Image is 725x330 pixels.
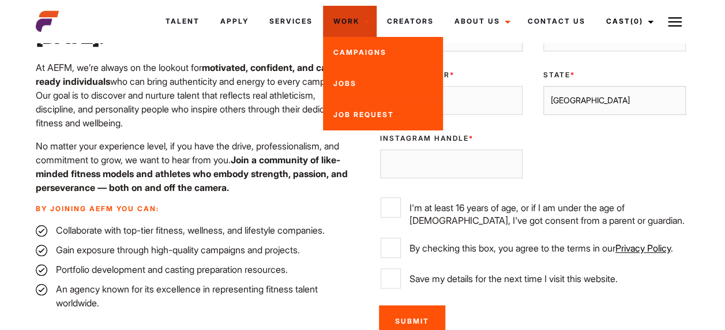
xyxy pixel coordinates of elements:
label: I'm at least 16 years of age, or if I am under the age of [DEMOGRAPHIC_DATA], I've got consent fr... [381,197,685,227]
label: Phone Number [380,70,523,80]
p: No matter your experience level, if you have the drive, professionalism, and commitment to grow, ... [36,139,355,194]
label: Instagram Handle [380,133,523,144]
a: Jobs [323,68,443,99]
input: Save my details for the next time I visit this website. [381,268,401,288]
li: Collaborate with top-tier fitness, wellness, and lifestyle companies. [36,223,355,237]
a: Work [323,6,377,37]
a: Campaigns [323,37,443,68]
li: An agency known for its excellence in representing fitness talent worldwide. [36,282,355,310]
img: cropped-aefm-brand-fav-22-square.png [36,10,59,33]
span: (0) [630,17,643,25]
a: Apply [210,6,259,37]
strong: Join a community of like-minded fitness models and athletes who embody strength, passion, and per... [36,154,348,193]
label: State [543,70,686,80]
label: By checking this box, you agree to the terms in our . [381,238,685,258]
a: Privacy Policy [615,242,671,254]
li: Gain exposure through high-quality campaigns and projects. [36,243,355,257]
a: Job Request [323,99,443,130]
a: Contact Us [517,6,596,37]
label: Save my details for the next time I visit this website. [381,268,685,288]
li: Portfolio development and casting preparation resources. [36,262,355,276]
a: Talent [155,6,210,37]
a: Services [259,6,323,37]
input: I'm at least 16 years of age, or if I am under the age of [DEMOGRAPHIC_DATA], I've got consent fr... [381,197,401,217]
p: At AEFM, we’re always on the lookout for who can bring authenticity and energy to every campaign.... [36,61,355,130]
a: Creators [377,6,444,37]
img: Burger icon [668,15,682,29]
input: By checking this box, you agree to the terms in ourPrivacy Policy. [381,238,401,258]
a: About Us [444,6,517,37]
a: Cast(0) [596,6,660,37]
p: By joining AEFM you can: [36,204,355,214]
